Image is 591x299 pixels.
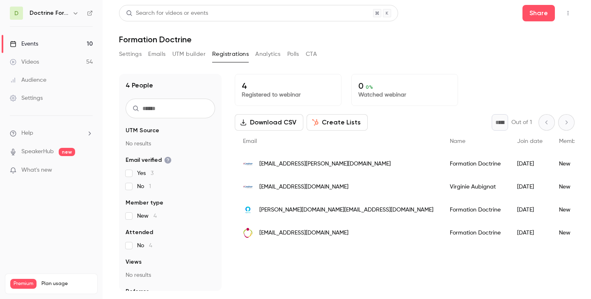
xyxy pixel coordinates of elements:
[235,114,303,131] button: Download CSV
[307,114,368,131] button: Create Lists
[509,175,551,198] div: [DATE]
[243,228,253,238] img: saveurs-commerce.fr
[126,287,149,296] span: Referrer
[126,9,208,18] div: Search for videos or events
[21,166,52,175] span: What's new
[358,91,451,99] p: Watched webinar
[126,228,153,237] span: Attended
[509,152,551,175] div: [DATE]
[442,221,509,244] div: Formation Doctrine
[137,212,157,220] span: New
[21,129,33,138] span: Help
[21,147,54,156] a: SpeakerHub
[137,169,153,177] span: Yes
[10,94,43,102] div: Settings
[366,84,373,90] span: 0 %
[243,205,253,215] img: sagemcom.com
[10,40,38,48] div: Events
[442,198,509,221] div: Formation Doctrine
[126,126,159,135] span: UTM Source
[242,91,334,99] p: Registered to webinar
[59,148,75,156] span: new
[306,48,317,61] button: CTA
[259,183,348,191] span: [EMAIL_ADDRESS][DOMAIN_NAME]
[83,167,93,174] iframe: Noticeable Trigger
[137,241,152,250] span: No
[255,48,281,61] button: Analytics
[148,48,165,61] button: Emails
[14,9,18,18] span: D
[149,184,151,189] span: 1
[243,159,253,169] img: ingerop.com
[509,221,551,244] div: [DATE]
[126,199,163,207] span: Member type
[151,170,153,176] span: 3
[10,129,93,138] li: help-dropdown-opener
[243,138,257,144] span: Email
[511,118,532,126] p: Out of 1
[41,281,92,287] span: Plan usage
[242,81,334,91] p: 4
[212,48,249,61] button: Registrations
[509,198,551,221] div: [DATE]
[450,138,465,144] span: Name
[153,213,157,219] span: 4
[358,81,451,91] p: 0
[30,9,69,17] h6: Doctrine Formation Corporate
[259,229,348,237] span: [EMAIL_ADDRESS][DOMAIN_NAME]
[10,58,39,66] div: Videos
[126,271,215,279] p: No results
[126,258,142,266] span: Views
[259,206,433,214] span: [PERSON_NAME][DOMAIN_NAME][EMAIL_ADDRESS][DOMAIN_NAME]
[442,175,509,198] div: Virginie Aubignat
[287,48,299,61] button: Polls
[119,48,142,61] button: Settings
[243,182,253,192] img: ingerop.com
[137,182,151,191] span: No
[126,140,215,148] p: No results
[517,138,543,144] span: Join date
[10,279,37,289] span: Premium
[149,243,152,248] span: 4
[119,34,575,44] h1: Formation Doctrine
[126,80,153,90] h1: 4 People
[522,5,555,21] button: Share
[259,160,391,168] span: [EMAIL_ADDRESS][PERSON_NAME][DOMAIN_NAME]
[126,156,172,164] span: Email verified
[442,152,509,175] div: Formation Doctrine
[10,76,46,84] div: Audience
[172,48,206,61] button: UTM builder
